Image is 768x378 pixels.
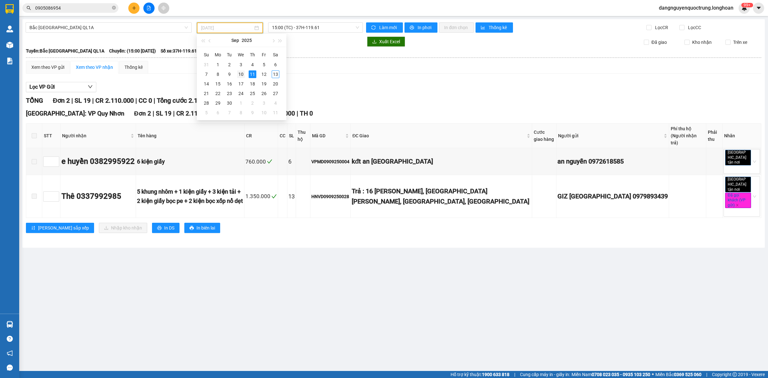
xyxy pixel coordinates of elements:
[247,89,258,98] td: 2025-09-25
[6,321,13,328] img: warehouse-icon
[164,224,174,231] span: In DS
[212,89,224,98] td: 2025-09-22
[311,158,349,165] div: VPMD0909250004
[224,50,235,60] th: Tu
[29,23,188,32] span: Bắc Trung Nam QL1A
[312,132,344,139] span: Mã GD
[124,64,143,71] div: Thống kê
[270,69,281,79] td: 2025-09-13
[371,25,377,30] span: sync
[379,38,400,45] span: Xuất Excel
[520,371,570,378] span: Cung cấp máy in - giấy in:
[152,223,180,233] button: printerIn DS
[270,108,281,117] td: 2025-10-11
[61,190,135,203] div: Thê 0337992985
[481,25,486,30] span: bar-chart
[310,175,351,218] td: HNVD0909250028
[260,99,268,107] div: 3
[404,22,437,33] button: printerIn phơi
[112,5,116,11] span: close-circle
[489,24,508,31] span: Thống kê
[418,24,432,31] span: In phơi
[7,350,13,356] span: notification
[247,50,258,60] th: Th
[31,64,64,71] div: Xem theo VP gửi
[352,186,531,206] div: Trả : 16 [PERSON_NAME], [GEOGRAPHIC_DATA][PERSON_NAME], [GEOGRAPHIC_DATA], [GEOGRAPHIC_DATA]
[236,110,295,117] span: Tổng cước 2.110.000
[352,132,525,139] span: ĐC Giao
[3,39,100,47] span: Mã đơn: QUNH1309250001
[572,371,650,378] span: Miền Nam
[7,336,13,342] span: question-circle
[53,97,70,104] span: Đơn 2
[184,223,220,233] button: printerIn biên lai
[154,97,155,104] span: |
[75,97,91,104] span: SL 19
[366,22,403,33] button: syncLàm mới
[514,371,515,378] span: |
[143,3,155,14] button: file-add
[214,70,222,78] div: 8
[731,39,750,46] span: Trên xe
[288,157,295,166] div: 6
[237,109,245,117] div: 8
[310,148,351,175] td: VPMD0909250004
[311,193,349,200] div: HNVD0909250028
[247,108,258,117] td: 2025-10-09
[278,124,287,148] th: CC
[272,109,279,117] div: 11
[157,226,162,231] span: printer
[201,79,212,89] td: 2025-09-14
[654,4,739,12] span: dangnguyenquoctrung.longhoan
[287,124,296,148] th: SL
[258,108,270,117] td: 2025-10-10
[203,90,210,97] div: 21
[235,60,247,69] td: 2025-09-03
[741,3,753,7] sup: 367
[741,5,747,11] img: icon-new-feature
[26,82,96,92] button: Lọc VP Gửi
[237,70,245,78] div: 10
[669,124,706,148] th: Phí thu hộ (Người nhận trả)
[270,89,281,98] td: 2025-09-27
[451,371,509,378] span: Hỗ trợ kỹ thuật:
[226,61,233,68] div: 2
[226,90,233,97] div: 23
[231,34,239,47] button: Sep
[43,13,132,20] span: Ngày in phiếu: 10:34 ngày
[88,84,93,89] span: down
[297,110,298,117] span: |
[439,22,474,33] button: In đơn chọn
[212,69,224,79] td: 2025-09-08
[652,24,669,31] span: Lọc CR
[6,26,13,32] img: warehouse-icon
[732,372,737,377] span: copyright
[62,132,129,139] span: Người nhận
[51,22,128,33] span: CÔNG TY TNHH CHUYỂN PHÁT NHANH BẢO AN
[245,157,277,166] div: 760.000
[6,42,13,48] img: warehouse-icon
[135,97,137,104] span: |
[652,373,654,376] span: ⚪️
[725,150,751,165] span: [GEOGRAPHIC_DATA] tận nơi
[476,22,513,33] button: bar-chartThống kê
[226,99,233,107] div: 30
[756,5,762,11] span: caret-down
[203,80,210,88] div: 14
[5,4,14,14] img: logo-vxr
[27,6,31,10] span: search
[247,79,258,89] td: 2025-09-18
[245,192,277,201] div: 1.350.000
[158,3,169,14] button: aim
[224,60,235,69] td: 2025-09-02
[226,80,233,88] div: 16
[201,89,212,98] td: 2025-09-21
[137,157,243,166] div: 6 kiện giấy
[247,98,258,108] td: 2025-10-02
[258,79,270,89] td: 2025-09-19
[736,204,739,207] span: close
[224,108,235,117] td: 2025-10-07
[35,4,111,12] input: Tìm tên, số ĐT hoặc mã đơn
[235,89,247,98] td: 2025-09-24
[26,97,43,104] span: TỔNG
